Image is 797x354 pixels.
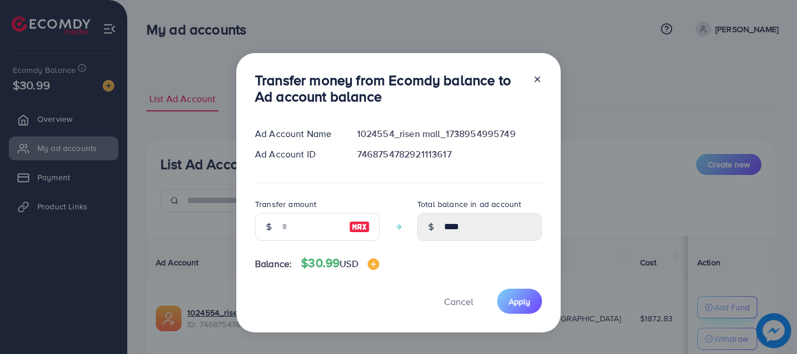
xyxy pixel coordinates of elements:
[255,72,523,106] h3: Transfer money from Ecomdy balance to Ad account balance
[444,295,473,308] span: Cancel
[417,198,521,210] label: Total balance in ad account
[301,256,379,271] h4: $30.99
[509,296,530,307] span: Apply
[246,127,348,141] div: Ad Account Name
[349,220,370,234] img: image
[255,257,292,271] span: Balance:
[340,257,358,270] span: USD
[368,258,379,270] img: image
[255,198,316,210] label: Transfer amount
[429,289,488,314] button: Cancel
[497,289,542,314] button: Apply
[348,148,551,161] div: 7468754782921113617
[246,148,348,161] div: Ad Account ID
[348,127,551,141] div: 1024554_risen mall_1738954995749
